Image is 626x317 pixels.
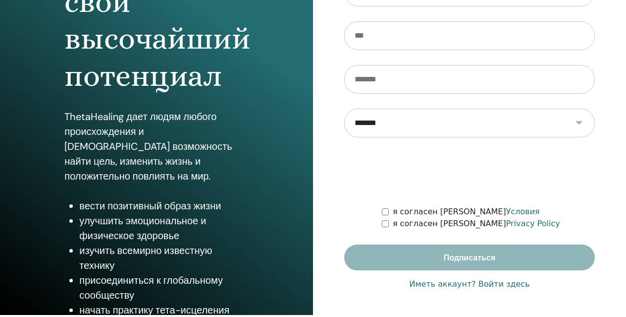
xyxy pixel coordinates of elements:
[506,207,540,216] a: Условия
[79,213,248,243] li: улучшить эмоциональное и физическое здоровье
[394,152,545,191] iframe: reCAPTCHA
[64,109,248,184] p: ThetaHealing дает людям любого происхождения и [DEMOGRAPHIC_DATA] возможность найти цель, изменит...
[409,278,529,290] a: Иметь аккаунт? Войти здесь
[79,273,248,303] li: присоединиться к глобальному сообществу
[79,243,248,273] li: изучить всемирно известную технику
[79,198,248,213] li: вести позитивный образ жизни
[393,218,560,230] label: я согласен [PERSON_NAME]
[506,219,560,228] a: Privacy Policy
[393,206,540,218] label: я согласен [PERSON_NAME]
